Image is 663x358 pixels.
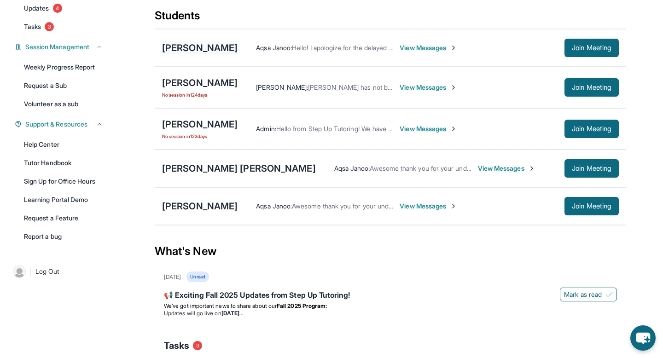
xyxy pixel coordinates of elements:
[572,203,611,209] span: Join Meeting
[277,302,327,309] strong: Fall 2025 Program:
[193,341,202,350] span: 3
[564,78,619,97] button: Join Meeting
[564,120,619,138] button: Join Meeting
[24,22,41,31] span: Tasks
[162,118,238,131] div: [PERSON_NAME]
[18,210,109,226] a: Request a Feature
[572,126,611,132] span: Join Meeting
[155,231,626,271] div: What's New
[164,310,617,317] li: Updates will go live on
[256,202,292,210] span: Aqsa Janoo :
[564,159,619,178] button: Join Meeting
[400,124,457,133] span: View Messages
[528,165,535,172] img: Chevron-Right
[162,91,238,98] span: No session in 124 days
[256,83,308,91] span: [PERSON_NAME] :
[18,173,109,190] a: Sign Up for Office Hours
[35,267,59,276] span: Log Out
[450,84,457,91] img: Chevron-Right
[45,22,54,31] span: 3
[400,202,457,211] span: View Messages
[292,202,421,210] span: Awesome thank you for your understanding!
[162,41,238,54] div: [PERSON_NAME]
[9,261,109,282] a: |Log Out
[18,228,109,245] a: Report a bug
[370,164,499,172] span: Awesome thank you for your understanding!
[18,155,109,171] a: Tutor Handbook
[572,45,611,51] span: Join Meeting
[256,125,276,133] span: Admin :
[18,18,109,35] a: Tasks3
[22,120,103,129] button: Support & Resources
[630,325,656,351] button: chat-button
[605,291,613,298] img: Mark as read
[164,289,617,302] div: 📢 Exciting Fall 2025 Updates from Step Up Tutoring!
[162,133,238,140] span: No session in 123 days
[186,271,209,282] div: Unread
[221,310,243,317] strong: [DATE]
[25,120,87,129] span: Support & Resources
[450,202,457,210] img: Chevron-Right
[308,83,461,91] span: [PERSON_NAME] has not been available to reach us.
[164,339,189,352] span: Tasks
[450,44,457,52] img: Chevron-Right
[53,4,62,13] span: 4
[478,164,535,173] span: View Messages
[400,83,457,92] span: View Messages
[162,76,238,89] div: [PERSON_NAME]
[560,288,617,301] button: Mark as read
[256,44,292,52] span: Aqsa Janoo :
[18,77,109,94] a: Request a Sub
[400,43,457,52] span: View Messages
[572,85,611,90] span: Join Meeting
[18,96,109,112] a: Volunteer as a sub
[450,125,457,133] img: Chevron-Right
[29,266,32,277] span: |
[25,42,89,52] span: Session Management
[564,39,619,57] button: Join Meeting
[155,8,626,29] div: Students
[24,4,49,13] span: Updates
[13,265,26,278] img: user-img
[164,302,277,309] span: We’ve got important news to share about our
[572,166,611,171] span: Join Meeting
[162,162,316,175] div: [PERSON_NAME] [PERSON_NAME]
[18,191,109,208] a: Learning Portal Demo
[164,273,181,281] div: [DATE]
[334,164,370,172] span: Aqsa Janoo :
[564,197,619,215] button: Join Meeting
[18,136,109,153] a: Help Center
[22,42,103,52] button: Session Management
[162,200,238,213] div: [PERSON_NAME]
[18,59,109,75] a: Weekly Progress Report
[564,290,602,299] span: Mark as read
